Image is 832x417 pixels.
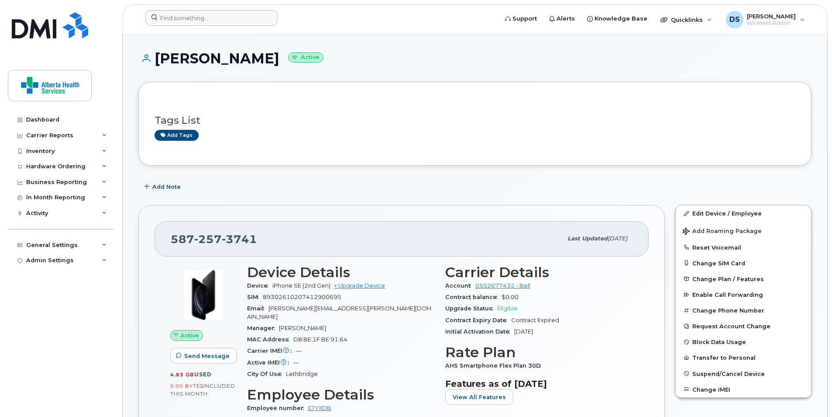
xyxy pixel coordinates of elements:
[170,383,203,389] span: 0.00 Bytes
[170,382,235,397] span: included this month
[247,359,293,366] span: Active IMEI
[263,294,341,300] span: 89302610207412900695
[567,235,608,242] span: Last updated
[676,366,811,382] button: Suspend/Cancel Device
[171,233,257,246] span: 587
[475,282,530,289] a: 0552677432 - Bell
[138,179,188,195] button: Add Note
[152,183,181,191] span: Add Note
[286,371,318,377] span: Lethbridge
[514,328,533,335] span: [DATE]
[247,264,435,280] h3: Device Details
[177,269,230,321] img: image20231002-3703462-1mz9tax.jpeg
[676,271,811,287] button: Change Plan / Features
[247,387,435,403] h3: Employee Details
[247,405,308,411] span: Employee number
[247,305,431,320] span: [PERSON_NAME][EMAIL_ADDRESS][PERSON_NAME][DOMAIN_NAME]
[138,51,811,66] h1: [PERSON_NAME]
[676,318,811,334] button: Request Account Change
[608,235,627,242] span: [DATE]
[676,287,811,302] button: Enable Call Forwarding
[676,240,811,255] button: Reset Voicemail
[272,282,330,289] span: iPhone SE (2nd Gen)
[334,282,385,289] a: + Upgrade Device
[453,393,506,401] span: View All Features
[676,350,811,365] button: Transfer to Personal
[247,336,293,343] span: MAC Address
[445,389,513,405] button: View All Features
[445,317,511,323] span: Contract Expiry Date
[247,294,263,300] span: SIM
[445,379,633,389] h3: Features as of [DATE]
[180,331,199,340] span: Active
[676,302,811,318] button: Change Phone Number
[445,362,545,369] span: AHS Smartphone Flex Plan 30D
[692,292,763,298] span: Enable Call Forwarding
[676,382,811,397] button: Change IMEI
[683,228,762,236] span: Add Roaming Package
[497,305,518,312] span: Eligible
[445,282,475,289] span: Account
[247,305,268,312] span: Email
[222,233,257,246] span: 3741
[445,264,633,280] h3: Carrier Details
[511,317,559,323] span: Contract Expired
[170,372,194,378] span: 4.83 GB
[293,359,299,366] span: —
[247,347,296,354] span: Carrier IMEI
[296,347,302,354] span: —
[194,233,222,246] span: 257
[676,222,811,240] button: Add Roaming Package
[155,115,795,126] h3: Tags List
[692,370,765,377] span: Suspend/Cancel Device
[288,52,323,63] small: Active
[502,294,519,300] span: $0.00
[293,336,347,343] span: D8:BE:1F:BE:91:64
[676,255,811,271] button: Change SIM Card
[676,205,811,221] a: Edit Device / Employee
[445,305,497,312] span: Upgrade Status
[247,325,279,331] span: Manager
[692,275,764,282] span: Change Plan / Features
[445,294,502,300] span: Contract balance
[308,405,331,411] a: ETYXDB
[247,371,286,377] span: City Of Use
[170,348,237,364] button: Send Message
[279,325,326,331] span: [PERSON_NAME]
[184,352,230,360] span: Send Message
[194,371,212,378] span: used
[676,334,811,350] button: Block Data Usage
[155,130,199,141] a: Add tags
[445,344,633,360] h3: Rate Plan
[247,282,272,289] span: Device
[445,328,514,335] span: Initial Activation Date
